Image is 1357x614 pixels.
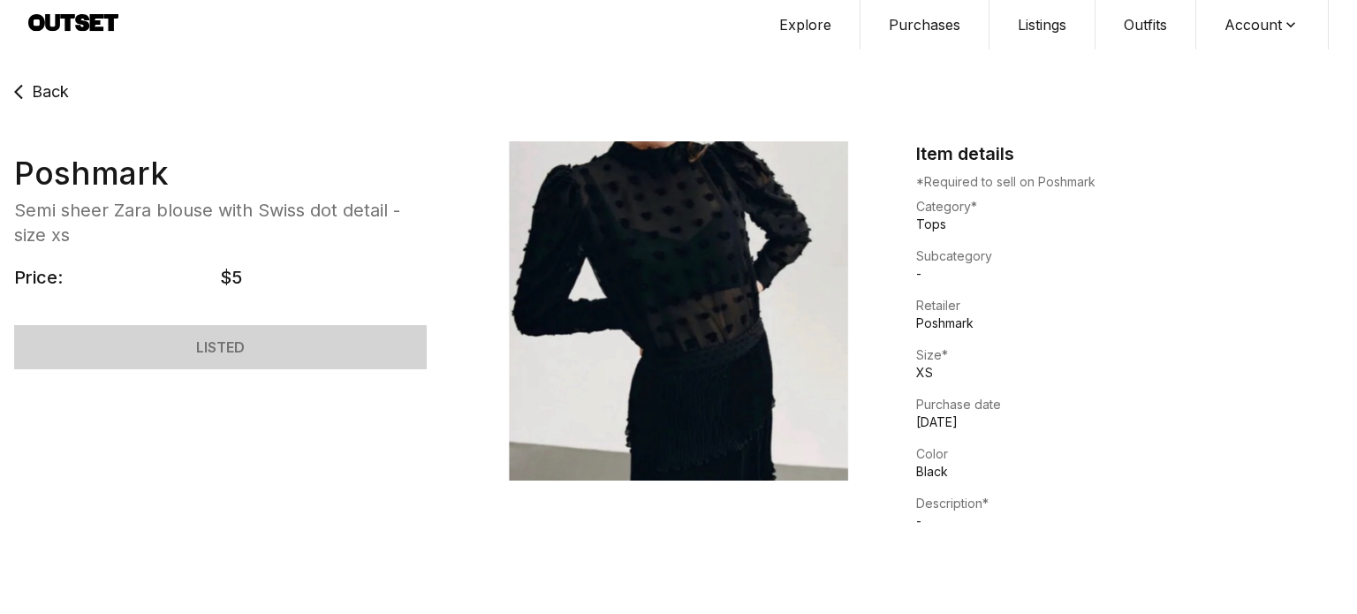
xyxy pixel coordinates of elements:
[916,463,1357,481] p: Black
[916,346,1357,364] h5: Size*
[916,396,1357,413] h5: Purchase date
[916,445,1357,463] h5: Color
[459,141,899,481] img: Semi sheer Zara blouse with Swiss dot detail - size xs Poshmark image 1
[14,325,427,369] a: LISTED
[220,265,426,290] span: $5
[916,512,1357,530] p: -
[916,413,1357,431] p: [DATE]
[14,265,220,290] span: Price:
[916,495,1357,512] h5: Description*
[916,247,1357,265] h5: Subcategory
[916,315,1357,332] p: Poshmark
[916,216,1357,233] p: Tops
[916,265,1357,283] p: -
[916,297,1357,315] h5: Retailer
[916,141,1014,166] h4: Item details
[916,173,1357,191] p: *Required to sell on Poshmark
[14,155,427,191] span: Poshmark
[32,80,69,104] span: Back
[916,364,1357,382] p: XS
[14,191,427,247] span: Semi sheer Zara blouse with Swiss dot detail - size xs
[916,198,1357,216] h5: Category*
